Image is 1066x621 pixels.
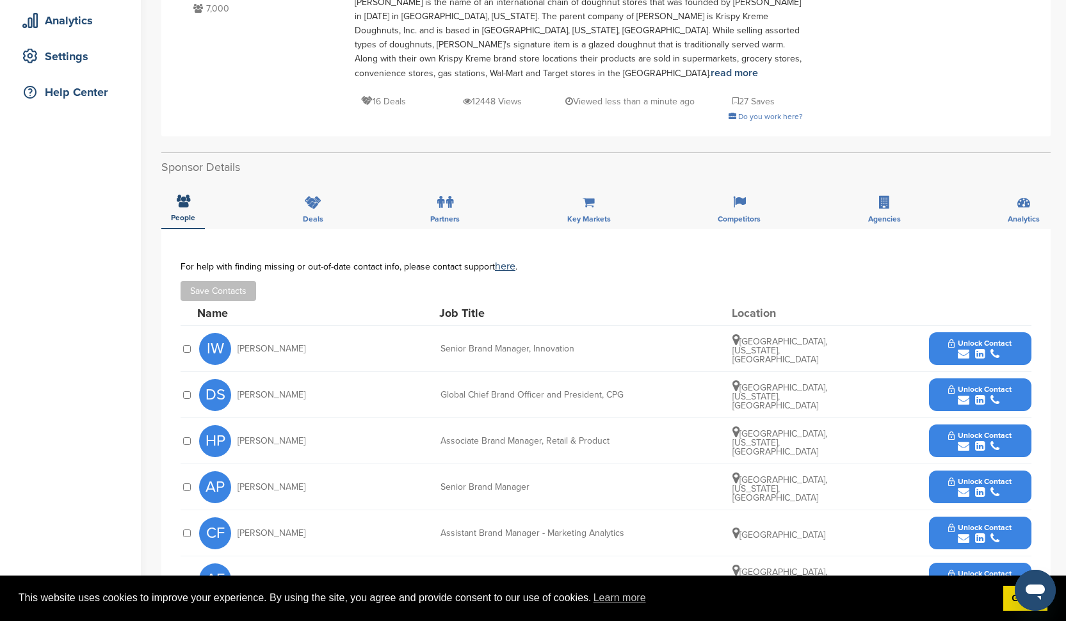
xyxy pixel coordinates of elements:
span: Analytics [1008,215,1040,223]
iframe: Button to launch messaging window [1015,570,1056,611]
button: Unlock Contact [933,468,1027,506]
button: Save Contacts [181,281,256,301]
a: dismiss cookie message [1003,586,1047,611]
span: [PERSON_NAME] [238,391,305,399]
span: This website uses cookies to improve your experience. By using the site, you agree and provide co... [19,588,993,608]
span: Unlock Contact [948,385,1012,394]
p: 7,000 [190,1,342,17]
span: IW [199,333,231,365]
div: Name [197,307,338,319]
div: Global Chief Brand Officer and President, CPG [440,391,633,399]
a: Help Center [13,77,128,107]
a: here [495,260,515,273]
div: Assistant Brand Manager - Marketing Analytics [440,529,633,538]
span: AP [199,471,231,503]
a: Settings [13,42,128,71]
span: [PERSON_NAME] [238,344,305,353]
span: [GEOGRAPHIC_DATA], [US_STATE], [GEOGRAPHIC_DATA] [732,336,827,365]
span: Unlock Contact [948,477,1012,486]
span: Unlock Contact [948,339,1012,348]
span: Deals [303,215,323,223]
span: Do you work here? [738,112,803,121]
span: Partners [430,215,460,223]
span: [GEOGRAPHIC_DATA] [732,529,825,540]
span: Unlock Contact [948,523,1012,532]
span: [PERSON_NAME] [238,529,305,538]
span: AF [199,563,231,595]
button: Unlock Contact [933,422,1027,460]
a: Do you work here? [729,112,803,121]
span: HP [199,425,231,457]
span: [PERSON_NAME] [238,437,305,446]
div: Senior Brand Manager [440,483,633,492]
span: Unlock Contact [948,431,1012,440]
span: DS [199,379,231,411]
span: [GEOGRAPHIC_DATA], [US_STATE], [GEOGRAPHIC_DATA] [732,567,827,595]
div: Associate Brand Manager, Retail & Product [440,437,633,446]
button: Unlock Contact [933,560,1027,599]
p: 12448 Views [463,93,522,109]
a: Analytics [13,6,128,35]
h2: Sponsor Details [161,159,1051,176]
span: [GEOGRAPHIC_DATA], [US_STATE], [GEOGRAPHIC_DATA] [732,382,827,411]
span: Agencies [868,215,901,223]
div: Job Title [439,307,631,319]
div: Location [732,307,828,319]
span: Key Markets [567,215,611,223]
span: CF [199,517,231,549]
p: Viewed less than a minute ago [565,93,695,109]
div: Settings [19,45,128,68]
span: Unlock Contact [948,569,1012,578]
div: Help Center [19,81,128,104]
span: Competitors [718,215,761,223]
span: [GEOGRAPHIC_DATA], [US_STATE], [GEOGRAPHIC_DATA] [732,428,827,457]
button: Unlock Contact [933,514,1027,552]
div: Senior Brand Manager, Innovation [440,344,633,353]
div: Analytics [19,9,128,32]
a: learn more about cookies [592,588,648,608]
button: Unlock Contact [933,330,1027,368]
span: People [171,214,195,222]
span: [PERSON_NAME] [238,483,305,492]
span: [GEOGRAPHIC_DATA], [US_STATE], [GEOGRAPHIC_DATA] [732,474,827,503]
a: read more [711,67,758,79]
p: 27 Saves [732,93,775,109]
p: 16 Deals [361,93,406,109]
div: For help with finding missing or out-of-date contact info, please contact support . [181,261,1031,271]
button: Unlock Contact [933,376,1027,414]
